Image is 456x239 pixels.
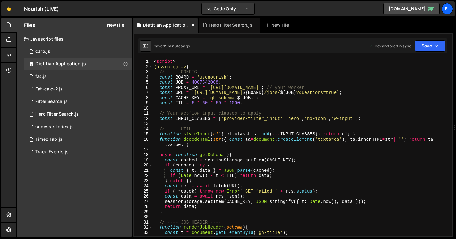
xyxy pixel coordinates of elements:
div: 7002/15615.js [24,70,132,83]
button: Save [415,40,445,52]
div: 3 [134,69,153,75]
button: Code Only [202,3,254,14]
div: Filter Search.js [35,99,68,105]
div: 26 [134,194,153,199]
a: 🤙 [1,1,17,16]
div: 20 [134,163,153,168]
div: 31 [134,220,153,225]
a: Fl [442,3,453,14]
div: 16 [134,137,153,147]
div: 33 [134,230,153,236]
div: Fat-calc-2.js [35,86,63,92]
div: 32 [134,225,153,230]
div: sucess-stories.js [35,124,74,130]
div: Hero Filter Search.js [35,111,79,117]
div: 8 [134,95,153,101]
div: 19 [134,158,153,163]
div: Timed Tab.js [35,137,62,142]
div: Hero Filter Search.js [209,22,252,28]
div: 7002/45930.js [24,58,132,70]
div: 10 [134,106,153,111]
div: 7002/44314.js [24,108,132,121]
div: 15 [134,132,153,137]
div: 29 [134,209,153,215]
div: 7002/13525.js [24,95,132,108]
div: 27 [134,199,153,204]
div: 9 minutes ago [165,43,190,49]
div: 9 [134,100,153,106]
button: New File [101,23,124,28]
div: Javascript files [17,33,132,45]
div: 7002/36051.js [24,146,132,158]
div: 18 [134,152,153,158]
div: 24 [134,183,153,189]
div: carb.js [35,49,50,54]
div: Dietitian Application.js [35,61,86,67]
div: Dietitian Application.js [143,22,190,28]
div: 22 [134,173,153,178]
div: 13 [134,121,153,127]
div: 21 [134,168,153,173]
div: 1 [134,59,153,64]
div: 5 [134,80,153,85]
div: New File [265,22,291,28]
div: 25 [134,189,153,194]
div: 7002/24097.js [24,121,132,133]
div: fat.js [35,74,47,79]
div: 12 [134,116,153,122]
div: Dev and prod in sync [369,43,411,49]
div: 4 [134,75,153,80]
div: 2 [134,64,153,70]
div: Saved [154,43,190,49]
div: 30 [134,215,153,220]
div: Track-Events.js [35,149,69,155]
a: [DOMAIN_NAME] [383,3,440,14]
div: 11 [134,111,153,116]
div: 7002/15634.js [24,83,132,95]
div: 28 [134,204,153,209]
div: 14 [134,127,153,132]
div: 7002/15633.js [24,45,132,58]
span: 1 [29,62,33,67]
div: 17 [134,147,153,153]
div: 7 [134,90,153,95]
h2: Files [24,22,35,29]
div: 6 [134,85,153,90]
div: 23 [134,178,153,184]
div: 7002/25847.js [24,133,132,146]
div: Nourish (LIVE) [24,5,59,13]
